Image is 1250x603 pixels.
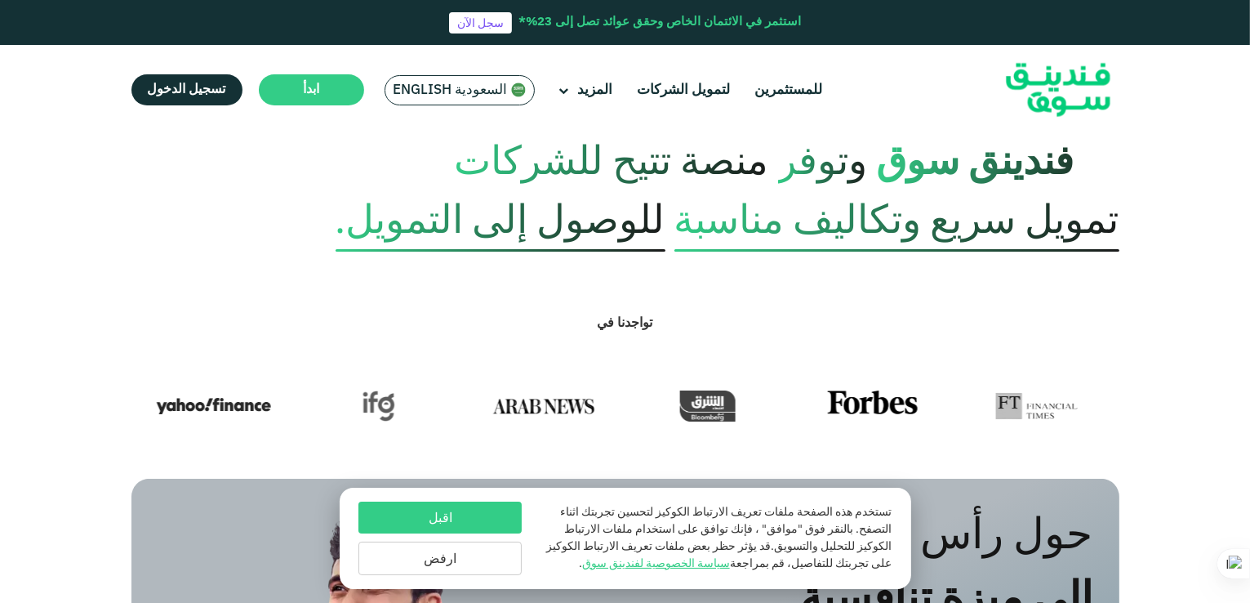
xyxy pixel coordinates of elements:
span: تواجدنا في [598,317,653,329]
p: تستخدم هذه الصفحة ملفات تعريف الارتباط الكوكيز لتحسين تجربتك اثناء التصفح. بالنقر فوق "موافق" ، ف... [538,504,891,573]
a: للمستثمرين [751,77,827,104]
a: سياسة الخصوصية لفندينق سوق [582,558,730,569]
a: لتمويل الشركات [634,77,735,104]
span: المزيد [578,83,613,97]
button: ارفض [358,542,522,575]
span: وتوفر [778,128,868,199]
img: SA Flag [511,83,526,97]
span: للوصول إلى التمويل. [336,193,665,252]
strong: فندينق سوق [877,145,1074,182]
span: تسجيل الدخول [148,83,226,96]
span: للتفاصيل، قم بمراجعة . [579,558,833,569]
a: سجل الآن [449,12,512,33]
a: تسجيل الدخول [131,74,242,105]
img: Forbes Logo [828,391,918,422]
img: FTLogo Logo [996,391,1079,422]
span: تمويل سريع وتكاليف مناسبة [674,193,1119,252]
span: السعودية English [394,81,508,100]
img: Logo [978,49,1138,132]
span: منصة تتيح للشركات [455,128,769,199]
img: Yahoo Finance Logo [157,391,271,422]
img: IFG Logo [363,391,395,422]
img: Arab News Logo [487,391,601,422]
span: ابدأ [303,83,319,96]
button: اقبل [358,502,522,534]
div: استثمر في الائتمان الخاص وحقق عوائد تصل إلى 23%* [518,13,801,32]
span: قد يؤثر حظر بعض ملفات تعريف الارتباط الكوكيز على تجربتك [546,541,892,569]
img: Asharq Business Logo [680,391,736,422]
